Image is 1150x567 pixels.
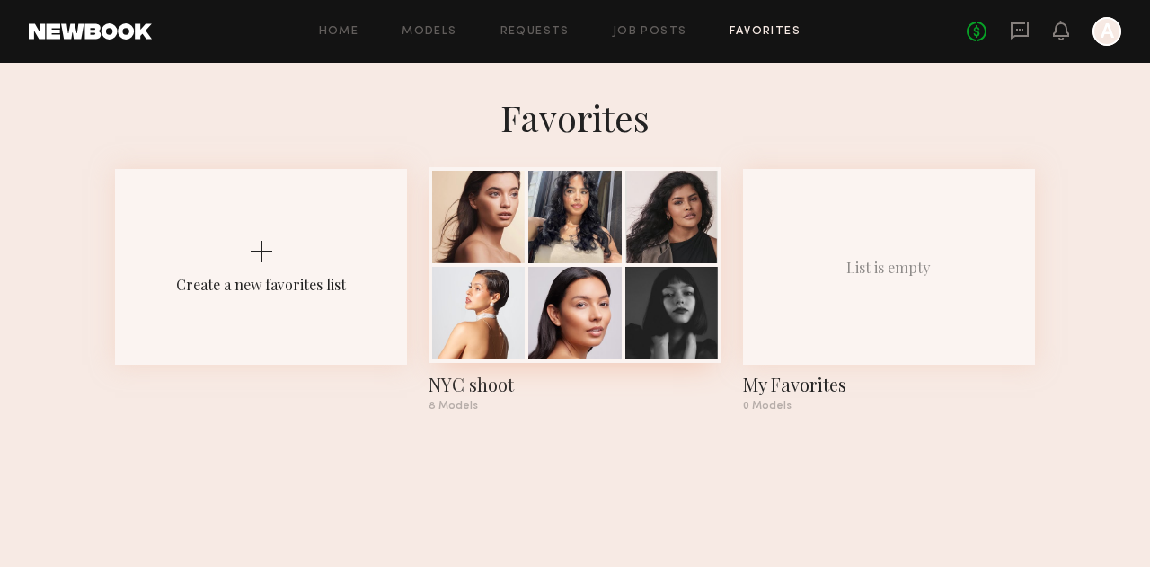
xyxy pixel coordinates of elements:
a: A [1092,17,1121,46]
div: Create a new favorites list [176,275,346,294]
div: List is empty [846,258,931,277]
a: Requests [500,26,570,38]
div: 0 Models [743,401,1035,412]
a: Home [319,26,359,38]
div: My Favorites [743,372,1035,397]
button: Create a new favorites list [115,169,407,426]
div: 8 Models [429,401,721,412]
div: NYC shoot [429,372,721,397]
a: Models [402,26,456,38]
a: Favorites [730,26,801,38]
a: List is emptyMy Favorites0 Models [743,169,1035,412]
a: NYC shoot8 Models [429,169,721,412]
a: Job Posts [613,26,687,38]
